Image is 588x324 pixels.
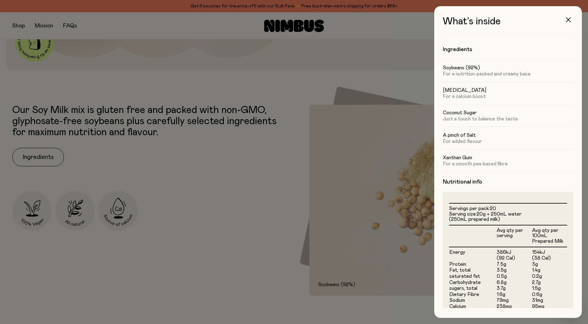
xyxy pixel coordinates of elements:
[532,267,567,273] td: 1.4g
[443,116,573,122] p: Just a touch to balance the taste
[449,286,477,291] span: sugars, total
[449,268,471,273] span: Fat, total
[496,298,532,304] td: 79mg
[443,132,573,138] h5: A pinch of Salt
[449,212,522,222] span: 20g + 250mL water (250mL prepared milk)
[532,292,567,298] td: 0.6g
[496,267,532,273] td: 3.5g
[443,110,573,116] h5: Coconut Sugar
[443,93,573,99] p: For a calcium boost
[496,286,532,292] td: 3.7g
[443,178,573,186] h4: Nutritional info
[496,280,532,286] td: 6.8g
[496,261,532,268] td: 7.5g
[449,212,567,222] li: Serving size:
[449,304,466,309] span: Calcium
[449,298,465,303] span: Sodium
[490,206,496,211] span: 20
[496,255,532,261] td: (92 Cal)
[532,247,567,256] td: 154kJ
[532,255,567,261] td: (38 Cal)
[532,280,567,286] td: 2.7g
[532,273,567,280] td: 0.2g
[449,274,480,279] span: saturated fat
[496,247,532,256] td: 386kJ
[532,286,567,292] td: 1.5g
[443,138,573,144] p: For added flavour
[496,273,532,280] td: 0.5g
[532,298,567,304] td: 31mg
[443,65,573,71] h5: Soybeans (92%)
[496,292,532,298] td: 1.6g
[532,225,567,247] th: Avg qty per 100mL Prepared Milk
[443,87,573,93] h5: [MEDICAL_DATA]
[449,280,481,285] span: Carbohydrate
[449,250,465,255] span: Energy
[496,304,532,310] td: 238mg
[532,304,567,310] td: 95mg
[443,71,573,77] p: For a nutrition-packed and creamy base
[443,155,573,161] h5: Xanthan Gum
[443,16,573,34] h3: What’s inside
[532,261,567,268] td: 3g
[496,225,532,247] th: Avg qty per serving
[449,206,567,212] li: Servings per pack:
[443,46,573,53] h4: Ingredients
[449,262,466,267] span: Protein
[443,161,573,167] p: For a smooth pea-based fibre
[449,292,479,297] span: Dietary Fibre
